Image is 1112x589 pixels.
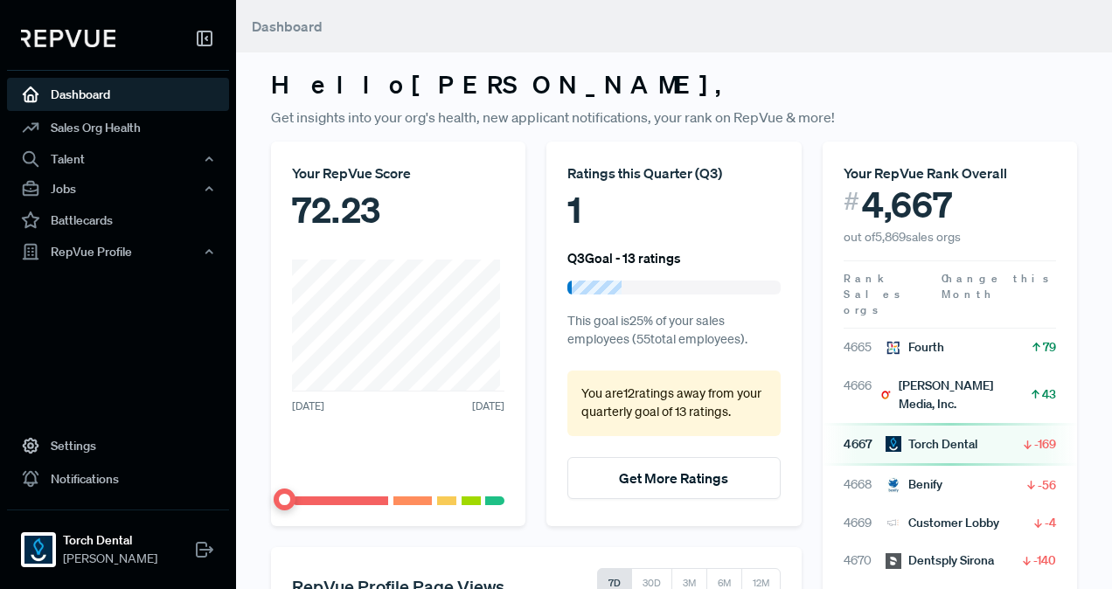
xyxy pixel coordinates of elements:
[472,398,504,414] span: [DATE]
[1034,435,1056,453] span: -169
[844,271,886,287] span: Rank
[886,435,977,454] div: Torch Dental
[886,436,901,452] img: Torch Dental
[292,163,504,184] div: Your RepVue Score
[1033,551,1056,569] span: -140
[844,435,886,454] span: 4667
[844,229,961,245] span: out of 5,869 sales orgs
[7,174,229,204] button: Jobs
[862,184,952,225] span: 4,667
[271,107,1077,128] p: Get insights into your org's health, new applicant notifications, your rank on RepVue & more!
[271,70,1077,100] h3: Hello [PERSON_NAME] ,
[292,398,324,414] span: [DATE]
[567,184,780,236] div: 1
[63,531,157,550] strong: Torch Dental
[24,536,52,564] img: Torch Dental
[942,271,1052,301] span: Change this Month
[844,287,903,317] span: Sales orgs
[7,78,229,111] a: Dashboard
[886,477,901,493] img: Benify
[886,340,901,356] img: Fourth
[1042,385,1056,403] span: 43
[886,514,999,532] div: Customer Lobby
[886,338,944,357] div: Fourth
[292,184,504,236] div: 72.23
[879,387,892,403] img: O'Reilly Media, Inc.
[7,237,229,267] button: RepVue Profile
[7,111,229,144] a: Sales Org Health
[844,184,859,219] span: #
[567,457,780,499] button: Get More Ratings
[63,550,157,568] span: [PERSON_NAME]
[21,30,115,47] img: RepVue
[844,377,879,413] span: 4666
[886,515,901,530] img: Customer Lobby
[1038,476,1056,494] span: -56
[844,551,886,570] span: 4670
[7,144,229,174] button: Talent
[886,551,994,570] div: Dentsply Sirona
[7,509,229,575] a: Torch DentalTorch Dental[PERSON_NAME]
[567,163,780,184] div: Ratings this Quarter ( Q3 )
[7,462,229,495] a: Notifications
[886,553,901,569] img: Dentsply Sirona
[7,204,229,237] a: Battlecards
[844,514,886,532] span: 4669
[1045,514,1056,531] span: -4
[581,385,766,422] p: You are 12 ratings away from your quarterly goal of 13 ratings .
[252,17,323,35] span: Dashboard
[567,250,681,266] h6: Q3 Goal - 13 ratings
[567,312,780,350] p: This goal is 25 % of your sales employees ( 55 total employees).
[886,475,942,494] div: Benify
[1043,338,1056,356] span: 79
[7,429,229,462] a: Settings
[844,475,886,494] span: 4668
[844,164,1007,182] span: Your RepVue Rank Overall
[879,377,1029,413] div: [PERSON_NAME] Media, Inc.
[844,338,886,357] span: 4665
